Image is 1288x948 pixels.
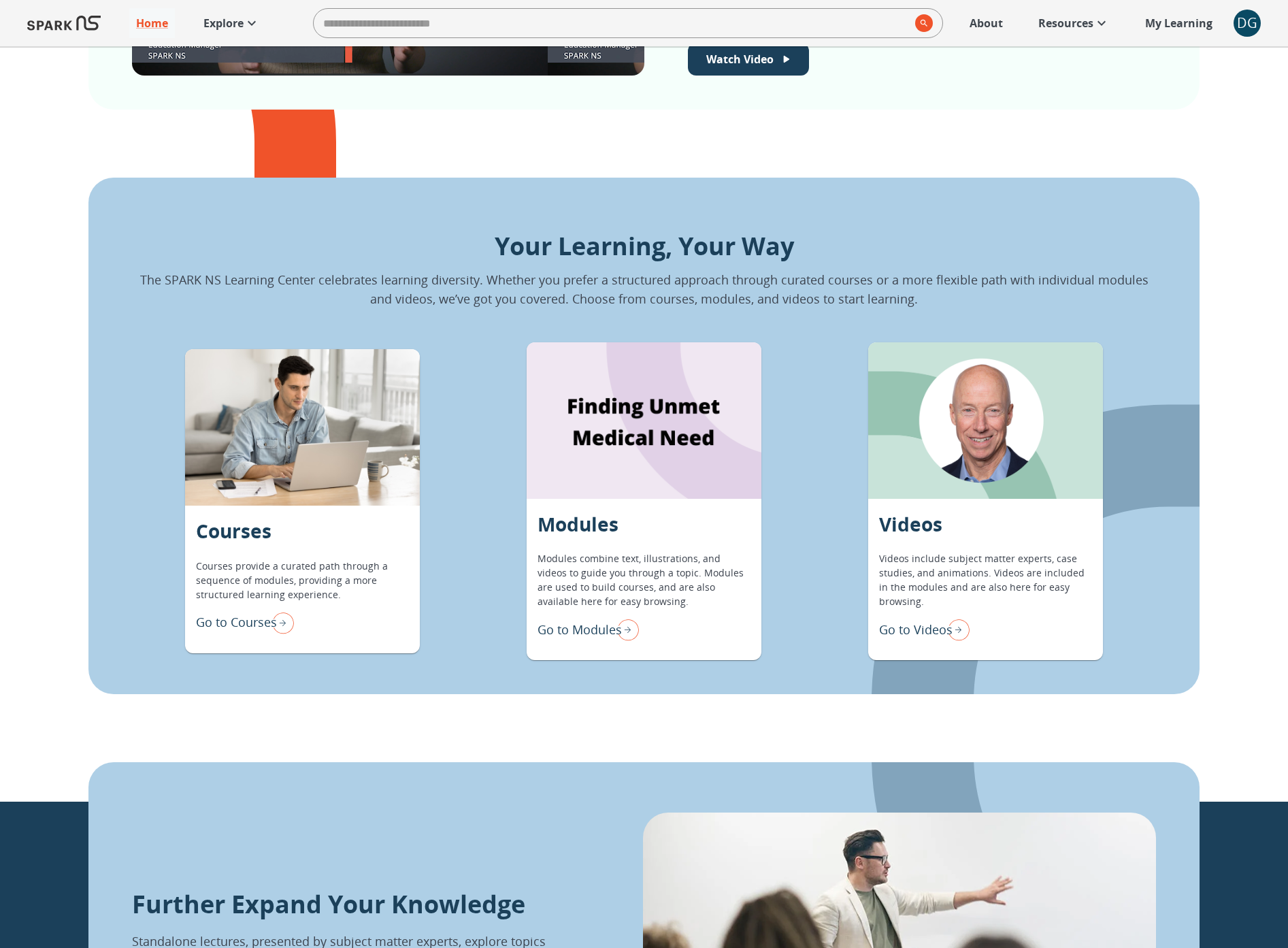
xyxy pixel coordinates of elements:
p: Videos include subject matter experts, case studies, and animations. Videos are included in the m... [879,551,1092,608]
a: My Learning [1138,8,1220,38]
p: About [970,15,1003,31]
p: Resources [1038,15,1093,31]
p: Courses [196,517,271,545]
p: Your Learning, Your Way [132,228,1156,265]
button: account of current user [1234,10,1261,37]
p: Modules [538,510,618,538]
img: right arrow [942,615,970,644]
button: search [910,9,933,37]
p: Go to Videos [879,621,953,639]
img: Logo of SPARK at Stanford [27,7,101,39]
p: Modules combine text, illustrations, and videos to guide you through a topic. Modules are used to... [538,551,750,608]
div: DG [1234,10,1261,37]
p: Videos [879,510,942,538]
p: Explore [203,15,244,31]
a: Resources [1031,8,1117,38]
div: Go to Courses [196,608,294,637]
img: right arrow [612,615,639,644]
div: Videos [868,342,1103,499]
p: Home [136,15,168,31]
p: Go to Courses [196,613,277,632]
p: Go to Modules [538,621,622,639]
div: Go to Videos [879,615,970,644]
a: Explore [197,8,267,38]
a: About [963,8,1010,38]
div: Modules [527,342,761,499]
img: right arrow [267,608,294,637]
div: Courses [185,349,420,506]
a: Home [129,8,175,38]
button: Watch Welcome Video [688,43,809,76]
p: Further Expand Your Knowledge [132,887,525,921]
div: Go to Modules [538,615,639,644]
p: Watch Video [706,51,774,67]
p: Courses provide a curated path through a sequence of modules, providing a more structured learnin... [196,559,409,602]
p: My Learning [1145,15,1212,31]
p: The SPARK NS Learning Center celebrates learning diversity. Whether you prefer a structured appro... [132,270,1156,308]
